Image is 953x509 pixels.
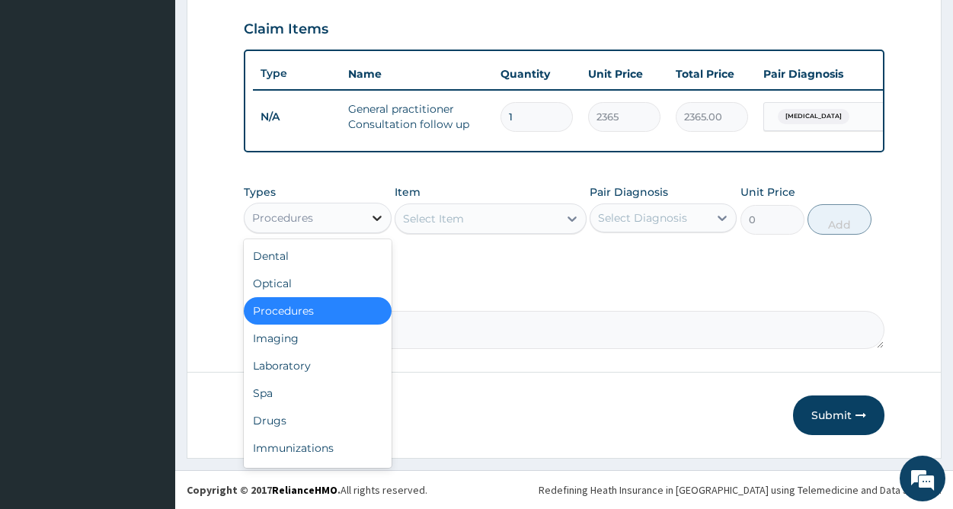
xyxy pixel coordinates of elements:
label: Pair Diagnosis [590,184,668,200]
label: Comment [244,290,884,303]
div: Immunizations [244,434,391,462]
img: d_794563401_company_1708531726252_794563401 [28,76,62,114]
div: Spa [244,379,391,407]
button: Submit [793,395,884,435]
div: Procedures [244,297,391,325]
div: Select Diagnosis [598,210,687,226]
td: N/A [253,103,341,131]
div: Chat with us now [79,85,256,105]
th: Quantity [493,59,580,89]
a: RelianceHMO [272,483,337,497]
div: Minimize live chat window [250,8,286,44]
div: Laboratory [244,352,391,379]
textarea: Type your message and hit 'Enter' [8,344,290,397]
span: [MEDICAL_DATA] [778,109,849,124]
div: Select Item [403,211,464,226]
th: Total Price [668,59,756,89]
div: Others [244,462,391,489]
th: Pair Diagnosis [756,59,923,89]
label: Unit Price [740,184,795,200]
span: We're online! [88,155,210,309]
div: Optical [244,270,391,297]
label: Item [395,184,421,200]
button: Add [807,204,871,235]
th: Name [341,59,493,89]
th: Type [253,59,341,88]
div: Drugs [244,407,391,434]
div: Dental [244,242,391,270]
div: Redefining Heath Insurance in [GEOGRAPHIC_DATA] using Telemedicine and Data Science! [539,482,942,498]
th: Unit Price [580,59,668,89]
div: Procedures [252,210,313,226]
footer: All rights reserved. [175,470,953,509]
strong: Copyright © 2017 . [187,483,341,497]
h3: Claim Items [244,21,328,38]
label: Types [244,186,276,199]
div: Imaging [244,325,391,352]
td: General practitioner Consultation follow up [341,94,493,139]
